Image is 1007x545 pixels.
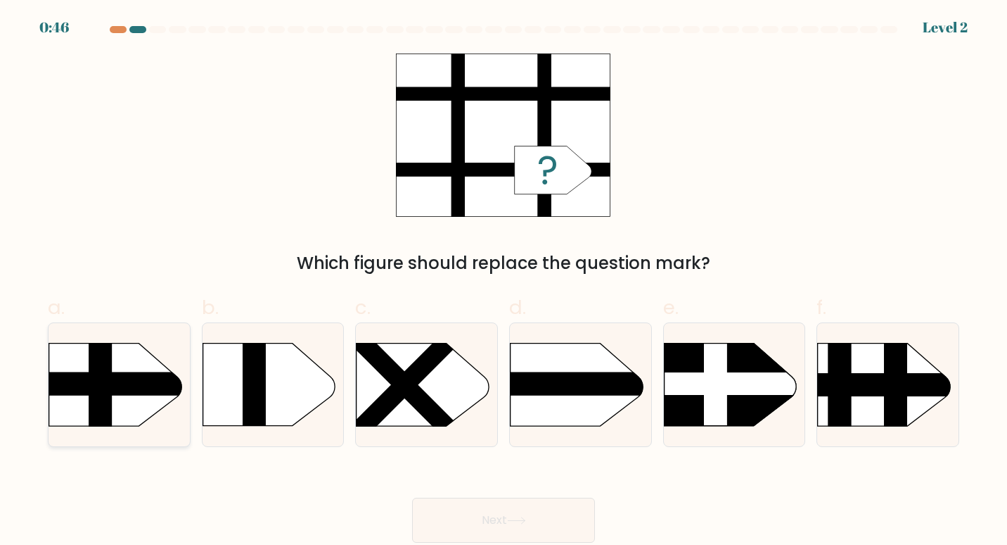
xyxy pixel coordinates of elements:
span: f. [816,294,826,321]
div: Which figure should replace the question mark? [56,251,951,276]
span: c. [355,294,371,321]
span: b. [202,294,219,321]
span: d. [509,294,526,321]
div: Level 2 [923,17,968,38]
span: e. [663,294,679,321]
button: Next [412,498,595,543]
div: 0:46 [39,17,69,38]
span: a. [48,294,65,321]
